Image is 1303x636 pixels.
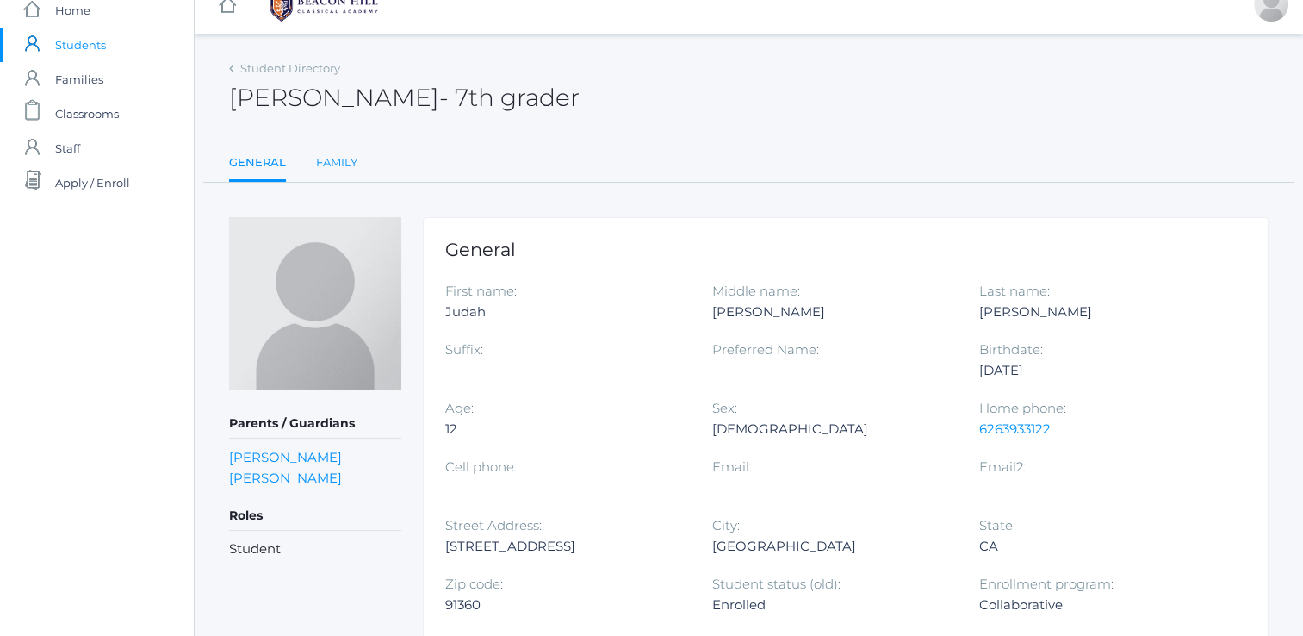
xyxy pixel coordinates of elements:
label: Birthdate: [978,341,1042,358]
label: Email2: [978,458,1025,475]
div: [DEMOGRAPHIC_DATA] [712,419,953,440]
h2: [PERSON_NAME] [229,84,580,111]
div: [DATE] [978,360,1219,381]
label: First name: [445,283,517,299]
label: Street Address: [445,517,542,533]
h1: General [445,240,1246,259]
li: Student [229,539,401,559]
label: Student status (old): [712,576,841,592]
span: - 7th grader [439,83,580,112]
label: City: [712,517,740,533]
span: Students [55,28,106,62]
label: State: [978,517,1014,533]
label: Email: [712,458,752,475]
span: Classrooms [55,97,119,131]
label: Age: [445,400,474,416]
a: Family [316,146,357,180]
div: Collaborative [978,595,1219,615]
label: Preferred Name: [712,341,819,358]
label: Middle name: [712,283,800,299]
div: [PERSON_NAME] [978,302,1219,322]
a: [PERSON_NAME] [229,470,342,486]
label: Cell phone: [445,458,517,475]
span: Staff [55,131,80,165]
a: General [229,146,286,183]
a: 6263933122 [978,421,1050,437]
div: Judah [445,302,686,322]
h5: Parents / Guardians [229,409,401,439]
div: [PERSON_NAME] [712,302,953,322]
a: Student Directory [240,61,340,75]
label: Last name: [978,283,1049,299]
label: Enrollment program: [978,576,1113,592]
div: [STREET_ADDRESS] [445,536,686,557]
div: Enrolled [712,595,953,615]
div: 12 [445,419,686,440]
img: Judah Henry [229,217,401,390]
div: [GEOGRAPHIC_DATA] [712,536,953,557]
label: Home phone: [978,400,1065,416]
label: Zip code: [445,576,503,592]
div: CA [978,536,1219,557]
a: [PERSON_NAME] [229,449,342,465]
span: Families [55,62,103,97]
div: 91360 [445,595,686,615]
span: Apply / Enroll [55,165,130,200]
label: Sex: [712,400,737,416]
h5: Roles [229,502,401,531]
label: Suffix: [445,341,483,358]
